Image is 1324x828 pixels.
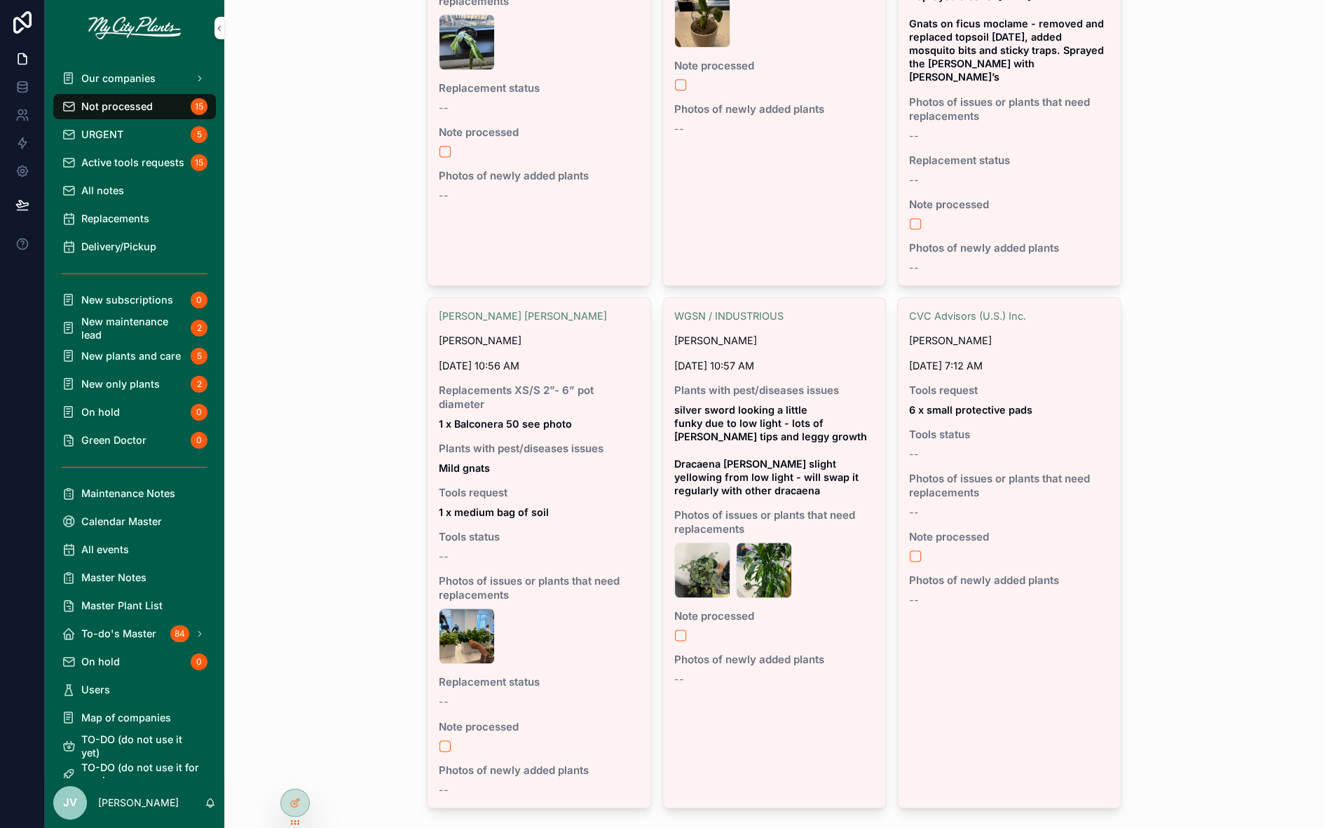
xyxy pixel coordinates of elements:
a: Users [53,677,216,703]
strong: 1 x Balconera 50 see photo [439,418,572,430]
span: [DATE] 10:57 AM [674,359,875,372]
span: Tools request [909,384,1110,398]
span: Photos of newly added plants [439,169,639,183]
a: [PERSON_NAME] [PERSON_NAME][PERSON_NAME][DATE] 10:56 AMReplacements XS/S 2”- 6” pot diameter1 x B... [427,297,651,808]
span: [PERSON_NAME] [674,334,757,347]
span: Note processed [909,198,1110,212]
span: -- [439,695,449,708]
a: Delivery/Pickup [53,234,216,259]
span: URGENT [81,128,123,141]
span: Tools status [439,530,639,544]
div: 84 [170,625,189,642]
span: Delivery/Pickup [81,240,156,253]
span: -- [909,593,919,606]
p: [PERSON_NAME] [98,796,179,810]
div: 2 [191,320,207,337]
span: -- [439,550,449,563]
span: New subscriptions [81,293,173,306]
div: 0 [191,404,207,421]
a: All notes [53,178,216,203]
span: -- [909,129,919,142]
span: [DATE] 10:56 AM [439,359,639,372]
a: Not processed15 [53,94,216,119]
span: New plants and care [81,349,181,362]
strong: 6 x small protective pads [909,404,1032,416]
span: [PERSON_NAME] [439,334,521,347]
a: New only plants2 [53,372,216,397]
a: URGENT5 [53,122,216,147]
span: Replacement status [439,81,639,95]
div: 15 [191,154,207,171]
span: Photos of newly added plants [909,574,1110,588]
a: [PERSON_NAME] [PERSON_NAME] [439,309,607,323]
a: WGSN / INDUSTRIOUS [674,309,784,323]
div: 2 [191,376,207,393]
a: Calendar Master [53,509,216,534]
span: Replacements [81,212,149,225]
strong: silver sword looking a little funky due to low light - lots of [PERSON_NAME] tips and leggy growt... [674,404,870,496]
a: On hold0 [53,649,216,674]
a: TO-DO (do not use it for now) [53,761,216,787]
a: Master Plant List [53,593,216,618]
span: TO-DO (do not use it yet) [81,733,202,759]
span: Note processed [439,125,639,140]
span: Replacements XS/S 2”- 6” pot diameter [439,384,639,412]
span: Maintenance Notes [81,487,175,500]
span: TO-DO (do not use it for now) [81,761,202,787]
a: CVC Advisors (U.S.) Inc. [909,309,1026,323]
span: [DATE] 7:12 AM [909,359,1110,372]
span: -- [439,189,449,202]
span: Photos of issues or plants that need replacements [439,574,639,602]
span: Tools request [439,486,639,500]
strong: 1 x medium bag of soil [439,506,549,518]
a: On hold0 [53,400,216,425]
span: Plants with pest/diseases issues [674,384,875,398]
span: New only plants [81,377,160,391]
span: -- [909,173,919,186]
a: Our companies [53,66,216,91]
span: New maintenance lead [81,315,185,341]
a: Maintenance Notes [53,481,216,506]
span: Calendar Master [81,515,162,528]
div: 0 [191,653,207,670]
span: -- [439,101,449,114]
a: TO-DO (do not use it yet) [53,733,216,759]
span: On hold [81,405,120,419]
a: Active tools requests15 [53,150,216,175]
a: Green Doctor0 [53,428,216,453]
div: 0 [191,432,207,449]
span: Master Plant List [81,599,163,612]
a: New plants and care5 [53,344,216,369]
a: To-do's Master84 [53,621,216,646]
span: Photos of newly added plants [909,241,1110,255]
span: Note processed [439,720,639,734]
span: Map of companies [81,711,171,724]
img: App logo [88,17,181,39]
span: Note processed [674,609,875,623]
span: Master Notes [81,571,146,584]
span: To-do's Master [81,627,156,640]
div: 15 [191,98,207,115]
a: All events [53,537,216,562]
a: New subscriptions0 [53,287,216,313]
span: Photos of issues or plants that need replacements [909,472,1110,500]
div: scrollable content [45,56,224,778]
a: Master Notes [53,565,216,590]
span: Plants with pest/diseases issues [439,442,639,456]
a: WGSN / INDUSTRIOUS[PERSON_NAME][DATE] 10:57 AMPlants with pest/diseases issuessilver sword lookin... [662,297,887,808]
a: CVC Advisors (U.S.) Inc.[PERSON_NAME][DATE] 7:12 AMTools request6 x small protective padsTools st... [897,297,1121,808]
span: Users [81,683,110,696]
span: Note processed [674,59,875,73]
span: -- [674,122,684,135]
span: Photos of newly added plants [439,763,639,778]
span: On hold [81,655,120,668]
span: Photos of issues or plants that need replacements [674,508,875,536]
div: 0 [191,292,207,308]
a: Map of companies [53,705,216,731]
span: Photos of issues or plants that need replacements [909,95,1110,123]
span: -- [439,783,449,796]
span: [PERSON_NAME] [909,334,992,347]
